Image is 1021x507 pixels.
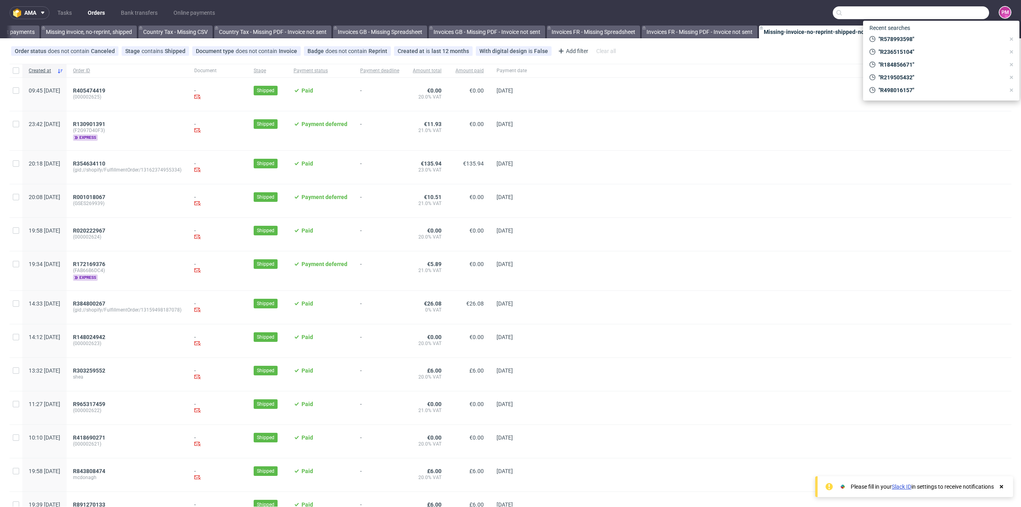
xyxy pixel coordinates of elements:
[73,261,107,267] a: R172169376
[360,434,399,448] span: -
[29,227,60,234] span: 19:58 [DATE]
[73,367,107,374] a: R303259552
[427,468,442,474] span: £6.00
[528,48,534,54] span: is
[412,267,442,274] span: 21.0% VAT
[875,48,1005,56] span: "R236515104"
[73,401,107,407] a: R965317459
[302,194,347,200] span: Payment deferred
[73,160,107,167] a: R354634110
[851,483,994,491] div: Please fill in your in settings to receive notifications
[29,367,60,374] span: 13:32 [DATE]
[469,334,484,340] span: €0.00
[469,367,484,374] span: £6.00
[497,87,513,94] span: [DATE]
[73,441,181,447] span: (000002621)
[257,193,274,201] span: Shipped
[194,434,241,448] div: -
[875,61,1005,69] span: "R184856671"
[427,367,442,374] span: £6.00
[53,6,77,19] a: Tasks
[547,26,640,38] a: Invoices FR - Missing Spreadsheet
[412,234,442,240] span: 20.0% VAT
[497,300,513,307] span: [DATE]
[302,300,313,307] span: Paid
[257,227,274,234] span: Shipped
[534,48,548,54] div: False
[412,94,442,100] span: 20.0% VAT
[454,67,484,74] span: Amount paid
[73,121,105,127] span: R130901391
[307,48,325,54] span: Badge
[469,401,484,407] span: €0.00
[398,48,426,54] span: Created at
[463,160,484,167] span: €135.94
[497,160,513,167] span: [DATE]
[875,86,1005,94] span: "R498016157"
[333,26,427,38] a: Invoices GB - Missing Spreadsheet
[24,10,36,16] span: ama
[424,121,442,127] span: €11.93
[29,300,60,307] span: 14:33 [DATE]
[360,334,399,348] span: -
[73,227,105,234] span: R020222967
[73,340,181,347] span: (000002623)
[194,468,241,482] div: -
[73,434,105,441] span: R418690271
[73,127,181,134] span: (F2G97D40F3)
[302,434,313,441] span: Paid
[73,87,105,94] span: R405474419
[73,67,181,74] span: Order ID
[360,468,399,482] span: -
[257,260,274,268] span: Shipped
[194,194,241,208] div: -
[73,274,98,281] span: express
[412,127,442,134] span: 21.0% VAT
[138,26,213,38] a: Country Tax - Missing CSV
[427,334,442,340] span: €0.00
[412,167,442,173] span: 23.0% VAT
[194,334,241,348] div: -
[360,194,399,208] span: -
[194,160,241,174] div: -
[469,261,484,267] span: €0.00
[257,300,274,307] span: Shipped
[302,261,347,267] span: Payment deferred
[360,227,399,241] span: -
[73,367,105,374] span: R303259552
[73,468,105,474] span: R843808474
[360,401,399,415] span: -
[412,374,442,380] span: 20.0% VAT
[497,468,513,474] span: [DATE]
[497,434,513,441] span: [DATE]
[194,121,241,135] div: -
[194,261,241,275] div: -
[302,121,347,127] span: Payment deferred
[41,26,137,38] a: Missing invoice, no-reprint, shipped
[73,307,181,313] span: (gid://shopify/FulfillmentOrder/13159498187078)
[257,120,274,128] span: Shipped
[73,194,105,200] span: R001018067
[73,227,107,234] a: R020222967
[73,194,107,200] a: R001018067
[15,48,48,54] span: Order status
[48,48,91,54] span: does not contain
[360,87,399,101] span: -
[73,94,181,100] span: (000002625)
[194,227,241,241] div: -
[73,374,181,380] span: shea
[194,87,241,101] div: -
[302,160,313,167] span: Paid
[257,434,274,441] span: Shipped
[257,87,274,94] span: Shipped
[73,334,105,340] span: R148024942
[360,160,399,174] span: -
[360,261,399,281] span: -
[497,401,513,407] span: [DATE]
[257,160,274,167] span: Shipped
[196,48,236,54] span: Document type
[214,26,331,38] a: Country Tax - Missing PDF - Invoice not sent
[29,401,60,407] span: 11:27 [DATE]
[73,200,181,207] span: (GSES269939)
[497,194,513,200] span: [DATE]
